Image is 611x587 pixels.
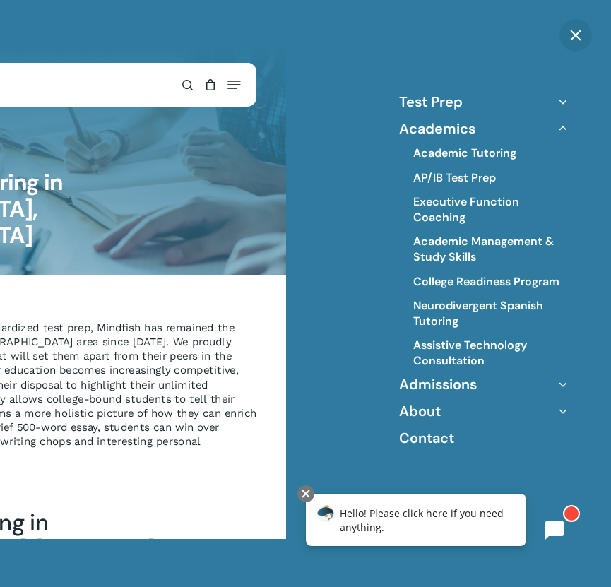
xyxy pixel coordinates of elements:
a: Contact [399,429,454,447]
a: Navigation Menu [227,78,240,90]
a: Admissions [399,375,477,393]
a: Cart [198,70,222,100]
a: AP/IB Test Prep [413,170,496,186]
a: Academic Management & Study Skills [413,234,569,265]
a: Executive Function Coaching [413,194,569,225]
a: Neurodivergent Spanish Tutoring [413,298,569,329]
a: About [399,402,441,420]
iframe: Chatbot [291,482,591,567]
a: Academics [399,119,475,138]
a: College Readiness Program [413,274,559,290]
a: Academic Tutoring [413,146,516,161]
a: Test Prep [399,93,463,111]
a: Assistive Technology Consultation [413,338,569,369]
